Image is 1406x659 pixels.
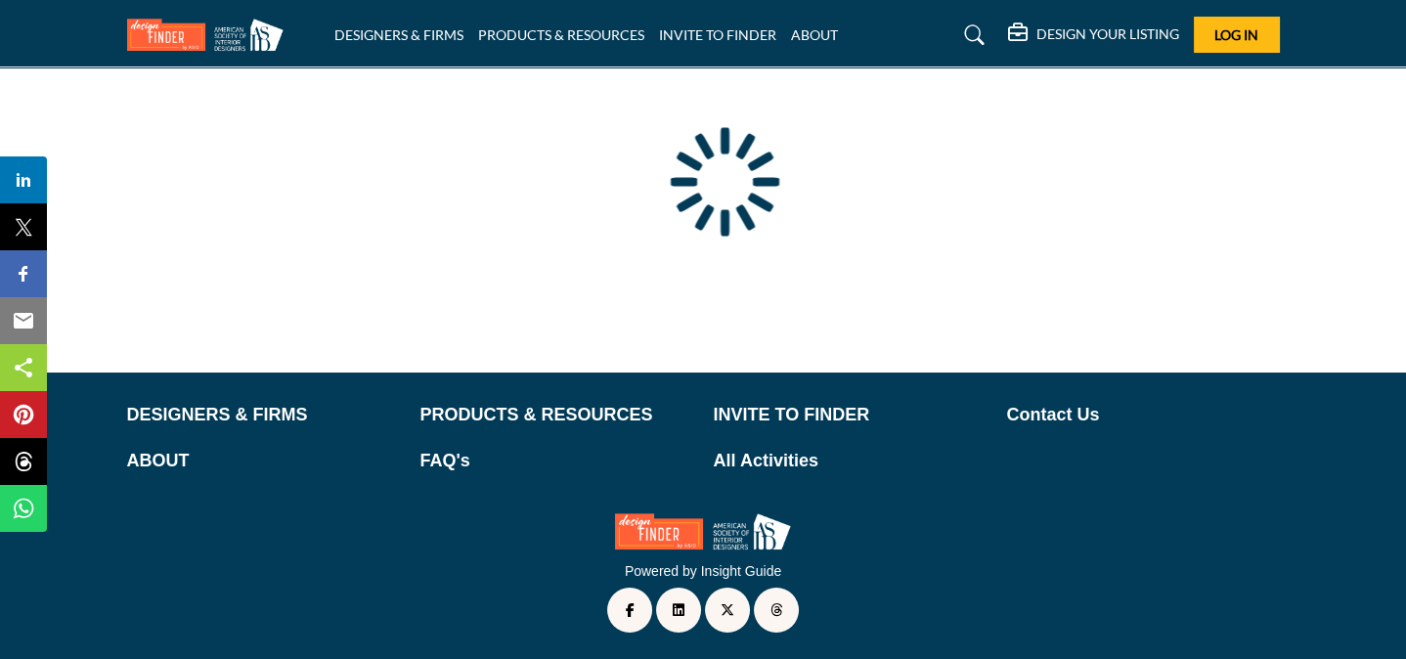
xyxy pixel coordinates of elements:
[1194,17,1280,53] button: Log In
[1214,26,1258,43] span: Log In
[615,513,791,549] img: No Site Logo
[705,588,750,633] a: Twitter Link
[478,26,644,43] a: PRODUCTS & RESOURCES
[791,26,838,43] a: ABOUT
[754,588,799,633] a: Threads Link
[607,588,652,633] a: Facebook Link
[334,26,463,43] a: DESIGNERS & FIRMS
[659,26,776,43] a: INVITE TO FINDER
[945,20,997,51] a: Search
[127,19,293,51] img: Site Logo
[420,448,693,474] a: FAQ's
[420,402,693,428] a: PRODUCTS & RESOURCES
[1008,23,1179,47] div: DESIGN YOUR LISTING
[1036,25,1179,43] h5: DESIGN YOUR LISTING
[625,563,781,579] a: Powered by Insight Guide
[127,402,400,428] a: DESIGNERS & FIRMS
[714,402,987,428] a: INVITE TO FINDER
[656,588,701,633] a: LinkedIn Link
[714,448,987,474] a: All Activities
[1007,402,1280,428] a: Contact Us
[127,448,400,474] a: ABOUT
